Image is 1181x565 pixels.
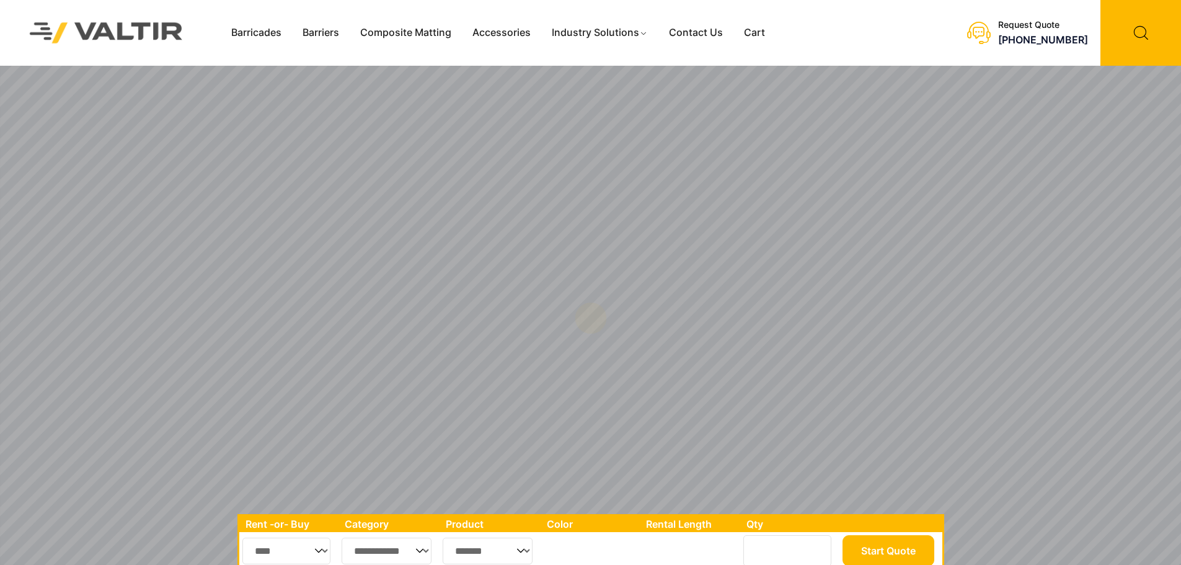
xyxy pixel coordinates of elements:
img: Valtir Rentals [14,6,199,59]
th: Qty [740,516,839,532]
th: Rent -or- Buy [239,516,338,532]
a: Composite Matting [350,24,462,42]
a: Barriers [292,24,350,42]
a: Cart [733,24,776,42]
div: Request Quote [998,20,1088,30]
a: Contact Us [658,24,733,42]
a: [PHONE_NUMBER] [998,33,1088,46]
th: Category [338,516,440,532]
th: Rental Length [640,516,740,532]
a: Industry Solutions [541,24,658,42]
a: Accessories [462,24,541,42]
a: Barricades [221,24,292,42]
th: Product [440,516,541,532]
th: Color [541,516,640,532]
